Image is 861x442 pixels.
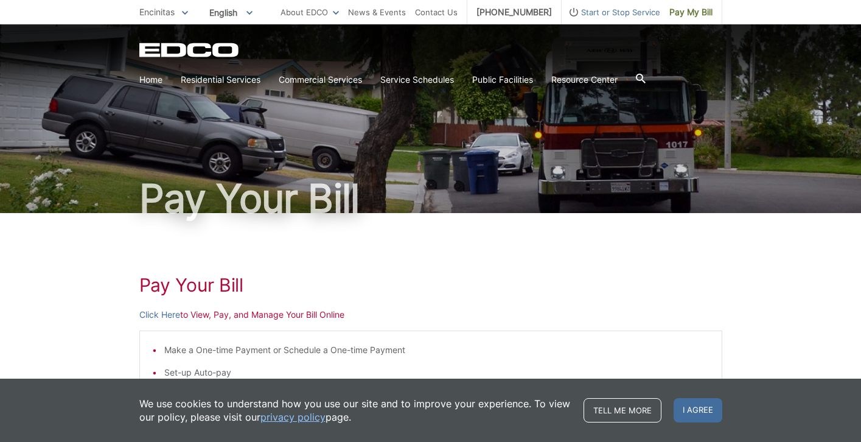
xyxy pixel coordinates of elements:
[348,5,406,19] a: News & Events
[415,5,458,19] a: Contact Us
[584,398,661,423] a: Tell me more
[164,366,709,379] li: Set-up Auto-pay
[200,2,262,23] span: English
[669,5,713,19] span: Pay My Bill
[674,398,722,423] span: I agree
[139,43,240,57] a: EDCD logo. Return to the homepage.
[139,73,162,86] a: Home
[279,73,362,86] a: Commercial Services
[260,410,326,424] a: privacy policy
[472,73,533,86] a: Public Facilities
[139,397,571,424] p: We use cookies to understand how you use our site and to improve your experience. To view our pol...
[139,274,722,296] h1: Pay Your Bill
[281,5,339,19] a: About EDCO
[139,308,180,321] a: Click Here
[164,343,709,357] li: Make a One-time Payment or Schedule a One-time Payment
[139,308,722,321] p: to View, Pay, and Manage Your Bill Online
[139,7,175,17] span: Encinitas
[139,179,722,218] h1: Pay Your Bill
[551,73,618,86] a: Resource Center
[380,73,454,86] a: Service Schedules
[181,73,260,86] a: Residential Services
